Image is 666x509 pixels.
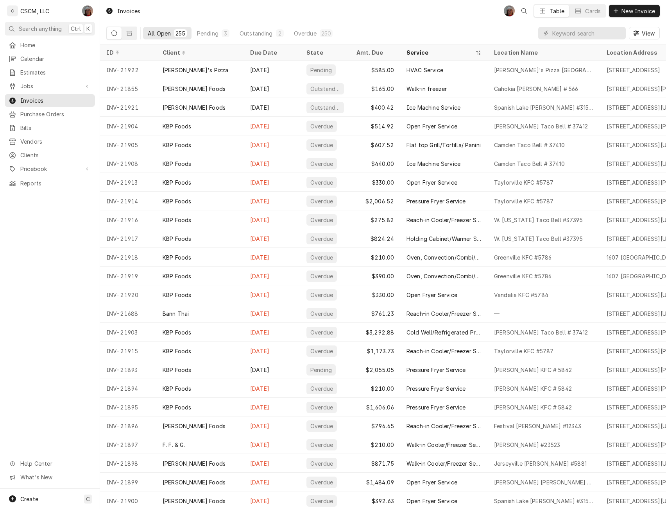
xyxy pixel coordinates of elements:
div: [DATE] [244,173,300,192]
div: DV [82,5,93,16]
div: KBP Foods [163,272,191,280]
div: INV-21908 [100,154,156,173]
span: Ctrl [71,25,81,33]
div: Spanish Lake [PERSON_NAME] #31595 [494,103,594,112]
div: [DATE] [244,398,300,416]
div: INV-21894 [100,379,156,398]
span: C [86,495,90,503]
div: Overdue [310,310,334,318]
button: View [629,27,660,39]
div: Cahokia [PERSON_NAME] # 566 [494,85,578,93]
div: $585.00 [350,61,400,79]
span: Bills [20,124,91,132]
div: Overdue [310,291,334,299]
div: Taylorville KFC #5787 [494,197,553,205]
div: Overdue [310,347,334,355]
div: [DATE] [244,61,300,79]
a: Go to Help Center [5,457,95,470]
div: KBP Foods [163,178,191,187]
div: [DATE] [244,323,300,342]
div: KBP Foods [163,347,191,355]
div: All Open [148,29,171,37]
div: Overdue [310,178,334,187]
a: Clients [5,149,95,162]
div: $275.82 [350,210,400,229]
div: ID [106,48,149,57]
div: Camden Taco Bell # 37410 [494,160,565,168]
a: Go to What's New [5,471,95,484]
div: Dena Vecchetti's Avatar [82,5,93,16]
div: $210.00 [350,248,400,267]
div: Overdue [310,160,334,168]
div: Overdue [310,403,334,411]
div: W. [US_STATE] Taco Bell #37395 [494,235,583,243]
div: Walk-in freezer [406,85,447,93]
div: [DATE] [244,379,300,398]
span: Invoices [20,96,91,105]
div: INV-21921 [100,98,156,117]
div: Cards [585,7,601,15]
div: INV-21903 [100,323,156,342]
div: KBP Foods [163,235,191,243]
div: Pressure Fryer Service [406,384,466,393]
div: INV-21917 [100,229,156,248]
div: Reach-in Cooler/Freezer Service [406,310,482,318]
button: Open search [518,5,530,17]
div: INV-21919 [100,267,156,285]
div: Pressure Fryer Service [406,197,466,205]
div: Overdue [310,441,334,449]
div: $1,484.09 [350,473,400,491]
div: [DATE] [244,416,300,435]
a: Purchase Orders [5,108,95,121]
div: Pending [310,366,333,374]
div: Location Name [494,48,593,57]
div: Spanish Lake [PERSON_NAME] #31595 [494,497,594,505]
div: 250 [321,29,331,37]
div: [PERSON_NAME] Foods [163,103,226,112]
span: View [640,29,656,37]
div: $165.00 [350,79,400,98]
div: Open Fryer Service [406,497,457,505]
div: Pressure Fryer Service [406,403,466,411]
div: $2,055.05 [350,360,400,379]
div: $390.00 [350,267,400,285]
div: [PERSON_NAME]'s Pizza [GEOGRAPHIC_DATA] [494,66,594,74]
div: Open Fryer Service [406,291,457,299]
div: Taylorville KFC #5787 [494,347,553,355]
div: C [7,5,18,16]
div: Pressure Fryer Service [406,366,466,374]
a: Home [5,39,95,52]
div: Overdue [310,197,334,205]
div: Amt. Due [356,48,392,57]
span: Clients [20,151,91,159]
div: F. F. & G. [163,441,185,449]
div: Pending [197,29,218,37]
div: [DATE] [244,435,300,454]
div: CSCM, LLC [20,7,49,15]
button: New Invoice [609,5,660,17]
div: INV-21898 [100,454,156,473]
div: [STREET_ADDRESS] [607,66,661,74]
div: INV-21915 [100,342,156,360]
span: What's New [20,473,90,481]
div: [DATE] [244,342,300,360]
div: Greenville KFC #5786 [494,253,551,262]
div: Pending [310,66,333,74]
div: Reach-in Cooler/Freezer Service [406,216,482,224]
div: $210.00 [350,379,400,398]
span: New Invoice [620,7,657,15]
span: Estimates [20,68,91,77]
span: Help Center [20,459,90,468]
div: $761.23 [350,304,400,323]
a: Vendors [5,135,95,148]
div: Overdue [310,384,334,393]
div: [DATE] [244,360,300,379]
div: INV-21688 [100,304,156,323]
div: Overdue [310,478,334,486]
div: INV-21918 [100,248,156,267]
div: Outstanding [310,103,341,112]
div: Vandalia KFC #5784 [494,291,548,299]
a: Go to Pricebook [5,162,95,175]
div: $3,292.88 [350,323,400,342]
div: KBP Foods [163,197,191,205]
